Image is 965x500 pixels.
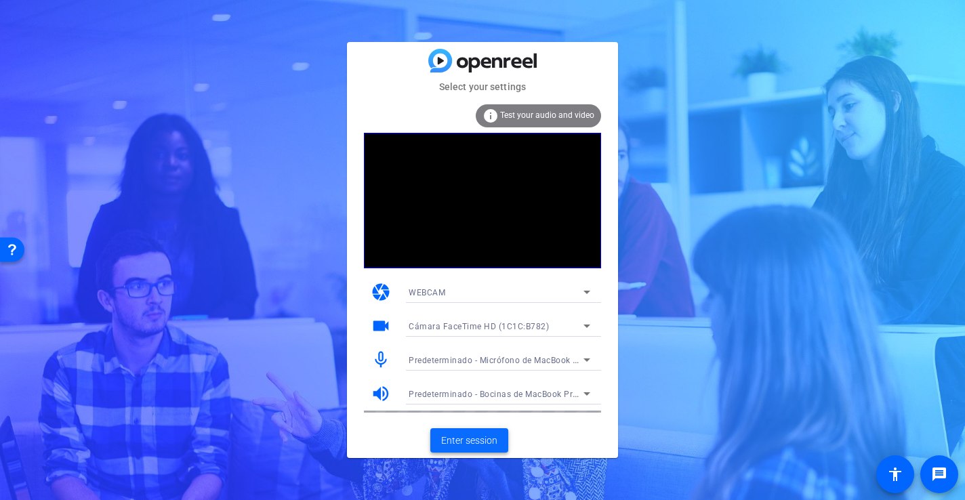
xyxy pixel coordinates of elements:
[347,79,618,94] mat-card-subtitle: Select your settings
[409,354,623,365] span: Predeterminado - Micrófono de MacBook Pro (Built-in)
[409,288,445,297] span: WEBCAM
[931,466,947,482] mat-icon: message
[441,434,497,448] span: Enter session
[482,108,499,124] mat-icon: info
[371,383,391,404] mat-icon: volume_up
[887,466,903,482] mat-icon: accessibility
[428,49,537,72] img: blue-gradient.svg
[371,350,391,370] mat-icon: mic_none
[430,428,508,453] button: Enter session
[409,388,614,399] span: Predeterminado - Bocinas de MacBook Pro (Built-in)
[371,282,391,302] mat-icon: camera
[371,316,391,336] mat-icon: videocam
[500,110,594,120] span: Test your audio and video
[409,322,549,331] span: Cámara FaceTime HD (1C1C:B782)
